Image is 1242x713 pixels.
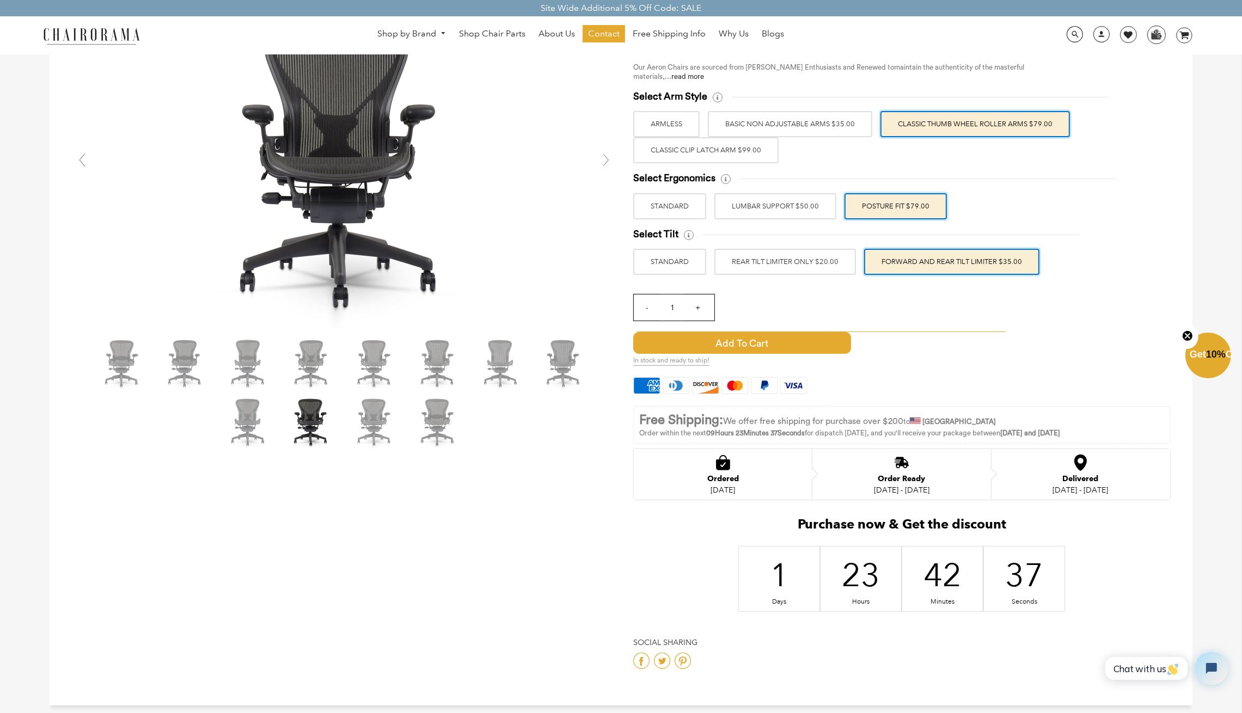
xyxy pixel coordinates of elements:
[639,429,1165,438] p: Order within the next for dispatch [DATE], and you'll receive your package between
[770,554,788,596] div: 1
[1185,334,1231,379] div: Get10%OffClose teaser
[1177,324,1198,349] button: Close teaser
[533,25,580,42] a: About Us
[845,193,947,219] label: POSTURE FIT $79.00
[639,412,1165,429] p: to
[713,25,754,42] a: Why Us
[1053,485,1109,494] div: [DATE] - [DATE]
[459,28,525,40] span: Shop Chair Parts
[762,28,784,40] span: Blogs
[454,25,531,42] a: Shop Chair Parts
[756,25,790,42] a: Blogs
[181,2,507,329] img: DSC_4522_grande.jpg
[347,395,402,450] img: Herman Miller Classic Aeron Chair | Black | Size B (Renewed) - chairorama
[583,25,625,42] a: Contact
[852,554,870,596] div: 23
[284,395,339,450] img: Herman Miller Classic Aeron Chair | Black | Size B (Renewed) - chairorama
[633,137,779,163] label: Classic Clip Latch Arm $99.00
[707,485,739,494] div: [DATE]
[671,73,704,80] a: read more
[714,193,836,219] label: LUMBAR SUPPORT $50.00
[372,26,451,42] a: Shop by Brand
[633,64,894,71] span: Our Aeron Chairs are sourced from [PERSON_NAME] Enthusiasts and Renewed to
[627,25,711,42] a: Free Shipping Info
[707,475,739,483] div: Ordered
[474,336,528,391] img: Herman Miller Classic Aeron Chair | Black | Size B (Renewed) - chairorama
[633,193,706,219] label: STANDARD
[588,28,620,40] span: Contact
[284,336,339,391] img: Herman Miller Classic Aeron Chair | Black | Size B (Renewed) - chairorama
[874,475,929,483] div: Order Ready
[1206,349,1226,360] span: 10%
[633,332,1009,354] button: Add to Cart
[633,172,715,185] span: Select Ergonomics
[633,356,709,366] span: In stock and ready to ship!
[706,429,805,437] span: 09Hours 23Minutes 37Seconds
[1053,475,1109,483] div: Delivered
[880,111,1070,137] label: Classic Thumb Wheel Roller Arms $79.00
[874,485,929,494] div: [DATE] - [DATE]
[723,417,903,426] span: We offer free shipping for purchase over $200
[633,332,851,354] span: Add to Cart
[770,598,788,606] div: Days
[934,554,952,596] div: 42
[192,25,969,45] nav: DesktopNavigation
[633,90,707,103] span: Select Arm Style
[95,336,149,391] img: Herman Miller Classic Aeron Chair | Black | Size B (Renewed) - chairorama
[922,418,996,425] strong: [GEOGRAPHIC_DATA]
[639,414,723,427] strong: Free Shipping:
[719,28,749,40] span: Why Us
[633,111,700,137] label: ARMLESS
[1015,554,1033,596] div: 37
[714,249,856,275] label: REAR TILT LIMITER ONLY $20.00
[864,249,1039,275] label: FORWARD AND REAR TILT LIMITER $35.00
[633,249,706,275] label: STANDARD
[708,111,872,137] label: BASIC NON ADJUSTABLE ARMS $35.00
[634,294,660,321] input: -
[633,638,1171,647] h4: Social Sharing
[1093,643,1237,694] iframe: Tidio Chat
[1148,26,1165,42] img: WhatsApp_Image_2024-07-12_at_16.23.01.webp
[221,336,276,391] img: Herman Miller Classic Aeron Chair | Black | Size B (Renewed) - chairorama
[633,28,706,40] span: Free Shipping Info
[411,336,465,391] img: Herman Miller Classic Aeron Chair | Black | Size B (Renewed) - chairorama
[934,598,952,606] div: Minutes
[1015,598,1033,606] div: Seconds
[221,395,276,450] img: Herman Miller Classic Aeron Chair | Black | Size B (Renewed) - chairorama
[37,26,146,45] img: chairorama
[1000,429,1060,437] strong: [DATE] and [DATE]
[685,294,711,321] input: +
[411,395,465,450] img: Herman Miller Classic Aeron Chair
[633,228,678,241] span: Select Tilt
[539,28,575,40] span: About Us
[537,336,591,391] img: Herman Miller Classic Aeron Chair | Black | Size B (Renewed) - chairorama
[633,517,1171,538] h2: Purchase now & Get the discount
[1190,349,1240,360] span: Get Off
[852,598,870,606] div: Hours
[347,336,402,391] img: Herman Miller Classic Aeron Chair | Black | Size B (Renewed) - chairorama
[158,336,212,391] img: Herman Miller Classic Aeron Chair | Black | Size B (Renewed) - chairorama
